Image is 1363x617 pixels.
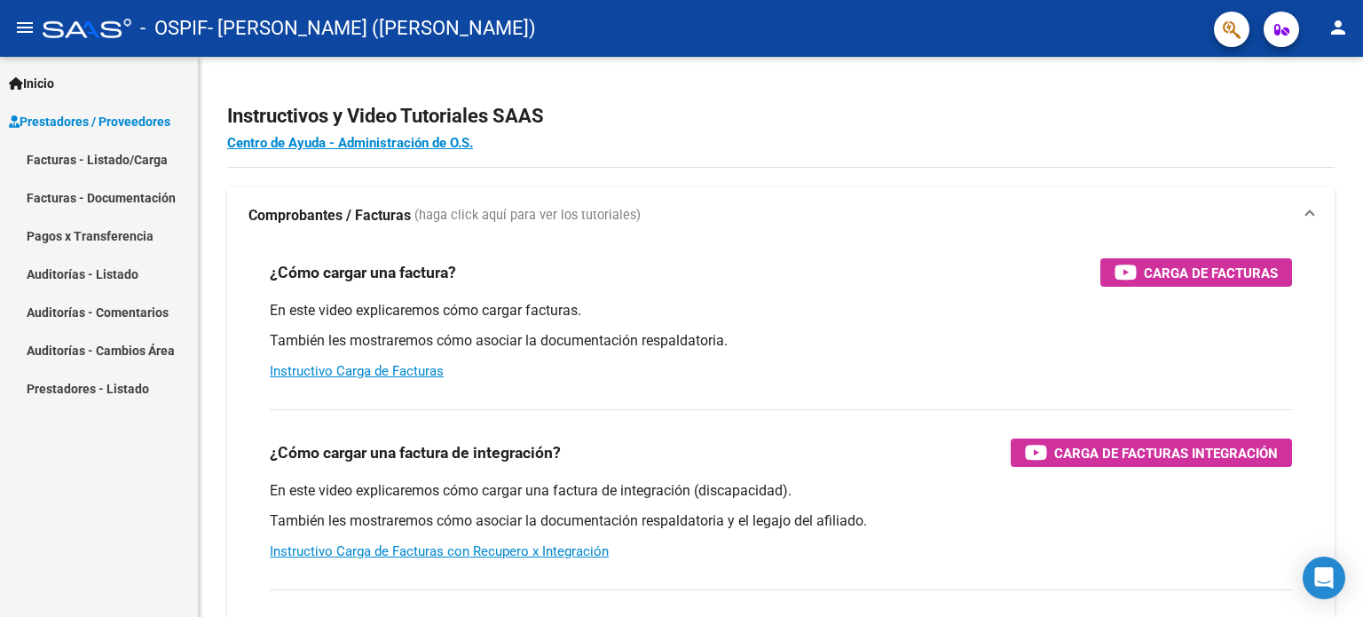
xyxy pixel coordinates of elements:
button: Carga de Facturas [1100,258,1292,287]
div: Open Intercom Messenger [1303,557,1345,599]
a: Centro de Ayuda - Administración de O.S. [227,135,473,151]
strong: Comprobantes / Facturas [248,206,411,225]
mat-icon: person [1328,17,1349,38]
span: Prestadores / Proveedores [9,112,170,131]
button: Carga de Facturas Integración [1011,439,1292,467]
span: Carga de Facturas Integración [1054,442,1278,464]
mat-icon: menu [14,17,35,38]
span: - OSPIF [140,9,208,48]
p: En este video explicaremos cómo cargar facturas. [270,301,1292,320]
h3: ¿Cómo cargar una factura de integración? [270,440,561,465]
span: (haga click aquí para ver los tutoriales) [414,206,641,225]
p: En este video explicaremos cómo cargar una factura de integración (discapacidad). [270,481,1292,501]
p: También les mostraremos cómo asociar la documentación respaldatoria y el legajo del afiliado. [270,511,1292,531]
h2: Instructivos y Video Tutoriales SAAS [227,99,1335,133]
span: Inicio [9,74,54,93]
span: Carga de Facturas [1144,262,1278,284]
a: Instructivo Carga de Facturas con Recupero x Integración [270,543,609,559]
mat-expansion-panel-header: Comprobantes / Facturas (haga click aquí para ver los tutoriales) [227,187,1335,244]
p: También les mostraremos cómo asociar la documentación respaldatoria. [270,331,1292,351]
a: Instructivo Carga de Facturas [270,363,444,379]
h3: ¿Cómo cargar una factura? [270,260,456,285]
span: - [PERSON_NAME] ([PERSON_NAME]) [208,9,536,48]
